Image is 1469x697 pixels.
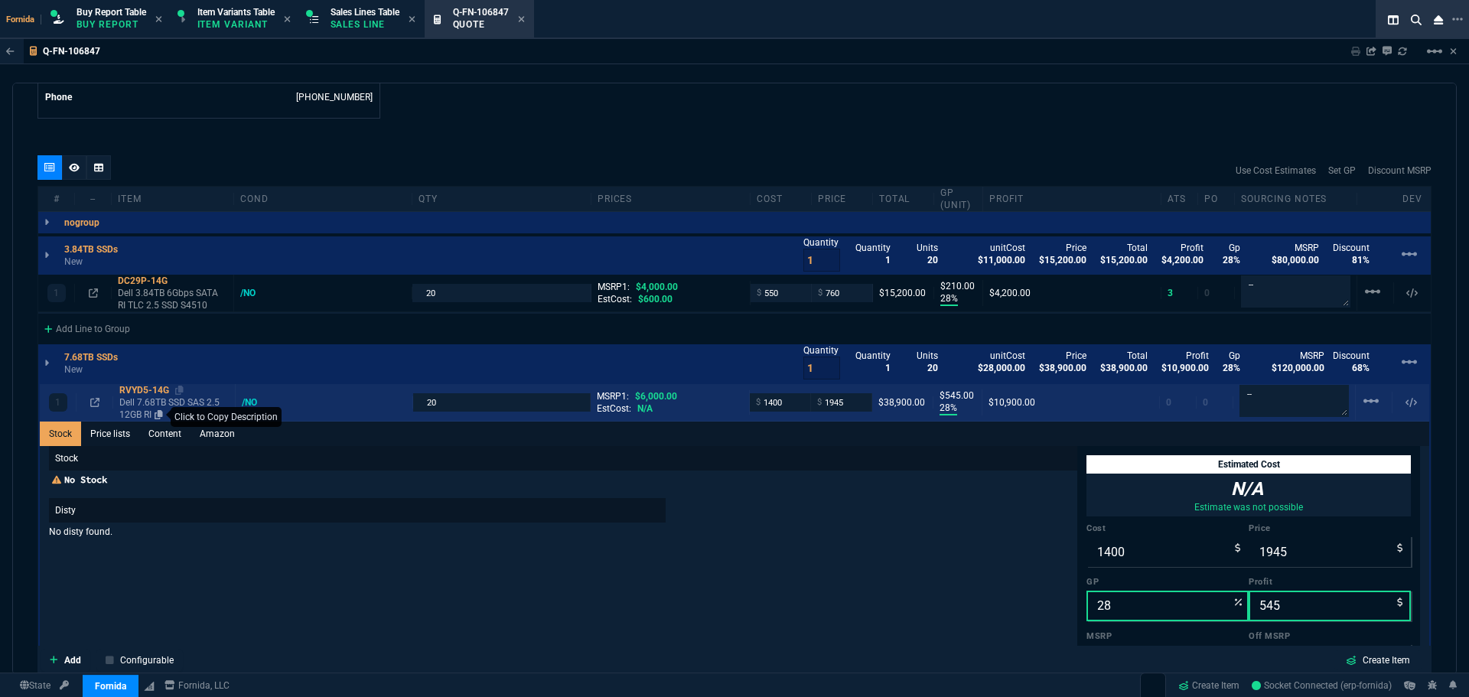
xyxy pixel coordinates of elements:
[453,18,509,31] p: Quote
[1382,11,1405,29] nx-icon: Split Panels
[49,526,666,538] p: No disty found.
[64,243,118,256] p: 3.84TB SSDs
[597,390,743,402] div: MSRP1:
[803,236,840,249] p: Quantity
[1194,477,1300,501] p: N/A
[90,397,99,408] nx-icon: Open In Opposite Panel
[1405,11,1428,29] nx-icon: Search
[155,14,162,26] nx-icon: Close Tab
[1249,630,1411,643] label: Off MSRP
[45,92,72,103] span: Phone
[1362,392,1380,410] mat-icon: Example home icon
[591,193,751,205] div: prices
[49,498,666,523] p: Disty
[64,653,81,666] p: Add
[38,193,75,205] div: #
[1394,193,1431,205] div: dev
[43,45,100,57] p: Q-FN-106847
[44,90,373,105] tr: undefined
[1194,501,1303,513] p: Estimate was not possible
[240,287,270,299] div: /NO
[1249,523,1411,535] label: Price
[119,396,229,421] p: Dell 7.68TB SSD SAS 2.5 12GB RI
[112,193,234,205] div: Item
[1086,455,1411,474] div: Estimated Cost
[77,18,146,31] p: Buy Report
[118,287,227,311] p: Dell 3.84TB 6Gbps SATA RI TLC 2.5 SSD S4510
[120,653,174,666] p: Configurable
[331,7,399,18] span: Sales Lines Table
[751,193,812,205] div: cost
[635,391,677,402] span: $6,000.00
[64,256,127,268] p: New
[409,14,415,26] nx-icon: Close Tab
[6,46,15,57] nx-icon: Back to Table
[934,187,983,211] div: GP (unit)
[1368,164,1432,178] a: Discount MSRP
[160,679,234,692] a: msbcCompanyName
[81,422,139,446] a: Price lists
[873,193,934,205] div: Total
[54,287,59,299] p: 1
[1400,245,1419,263] mat-icon: Example home icon
[1328,164,1356,178] a: Set GP
[1450,45,1457,57] a: Hide Workbench
[197,18,274,31] p: Item Variant
[64,351,118,363] p: 7.68TB SSDs
[1086,630,1249,643] label: MSRP
[118,275,227,287] div: DC29P-14G
[1252,680,1392,691] span: Socket Connected (erp-fornida)
[1235,193,1357,205] div: Sourcing Notes
[597,402,743,415] div: EstCost:
[38,314,136,341] div: Add Line to Group
[1204,288,1210,298] span: 0
[817,396,822,409] span: $
[296,92,373,103] a: 5622794585
[15,679,55,692] a: Global State
[636,282,678,292] span: $4,000.00
[983,193,1161,205] div: Profit
[638,294,673,305] span: $600.00
[1168,288,1173,298] span: 3
[989,287,1155,299] div: $4,200.00
[1086,523,1249,535] label: Cost
[49,474,1077,486] p: No Stock
[756,396,761,409] span: $
[234,193,412,205] div: cond
[637,403,653,414] span: N/A
[940,292,958,306] p: 28%
[197,7,275,18] span: Item Variants Table
[1166,397,1171,408] span: 0
[45,73,67,84] span: Email
[812,193,873,205] div: price
[453,7,509,18] span: Q-FN-106847
[75,193,112,205] div: --
[1334,650,1422,669] a: Create Item
[818,287,822,299] span: $
[1428,11,1449,29] nx-icon: Close Workbench
[1172,674,1246,697] a: Create Item
[1198,193,1235,205] div: PO
[940,402,957,415] p: 28%
[64,217,99,229] p: nogroup
[940,280,976,292] p: $210.00
[1203,397,1208,408] span: 0
[1363,282,1382,301] mat-icon: Example home icon
[1086,576,1249,588] label: GP
[6,15,41,24] span: Fornida
[139,422,191,446] a: Content
[284,14,291,26] nx-icon: Close Tab
[1452,12,1463,27] nx-icon: Open New Tab
[77,7,146,18] span: Buy Report Table
[412,193,591,205] div: qty
[55,679,73,692] a: API TOKEN
[242,396,272,409] div: /NO
[940,389,976,402] p: $545.00
[1425,42,1444,60] mat-icon: Example home icon
[1400,353,1419,371] mat-icon: Example home icon
[49,446,1077,471] p: Stock
[598,281,744,293] div: MSRP1:
[90,73,373,84] a: [PERSON_NAME][EMAIL_ADDRESS][PERSON_NAME][DOMAIN_NAME]
[40,422,81,446] a: Stock
[1249,576,1411,588] label: Profit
